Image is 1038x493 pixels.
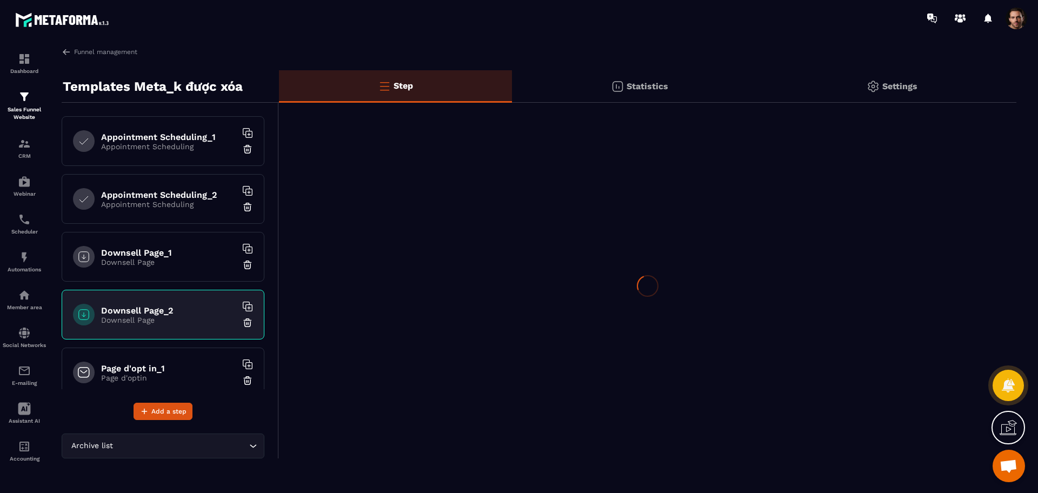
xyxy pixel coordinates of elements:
a: formationformationSales Funnel Website [3,82,46,129]
div: Search for option [62,434,264,458]
h6: Page d'opt in_1 [101,363,236,374]
img: bars-o.4a397970.svg [378,79,391,92]
h6: Downsell Page_1 [101,248,236,258]
button: Add a step [134,403,192,420]
p: Downsell Page [101,258,236,267]
p: Member area [3,304,46,310]
a: automationsautomationsMember area [3,281,46,318]
img: trash [242,317,253,328]
img: automations [18,289,31,302]
a: schedulerschedulerScheduler [3,205,46,243]
h6: Downsell Page_2 [101,305,236,316]
p: Settings [882,81,917,91]
span: Add a step [151,406,187,417]
a: formationformationDashboard [3,44,46,82]
p: Scheduler [3,229,46,235]
p: Assistant AI [3,418,46,424]
img: formation [18,52,31,65]
img: accountant [18,440,31,453]
h6: Appointment Scheduling_2 [101,190,236,200]
img: trash [242,144,253,155]
p: Accounting [3,456,46,462]
p: Appointment Scheduling [101,200,236,209]
p: Statistics [627,81,668,91]
img: trash [242,202,253,212]
img: automations [18,175,31,188]
img: formation [18,137,31,150]
p: Sales Funnel Website [3,106,46,121]
img: arrow [62,47,71,57]
p: Webinar [3,191,46,197]
p: Social Networks [3,342,46,348]
a: social-networksocial-networkSocial Networks [3,318,46,356]
span: Archive list [69,440,115,452]
img: formation [18,90,31,103]
a: Funnel management [62,47,137,57]
a: Assistant AI [3,394,46,432]
div: Mở cuộc trò chuyện [993,450,1025,482]
img: scheduler [18,213,31,226]
img: trash [242,259,253,270]
p: Appointment Scheduling [101,142,236,151]
p: Templates Meta_k được xóa [63,76,243,97]
img: email [18,364,31,377]
p: Automations [3,267,46,272]
p: Downsell Page [101,316,236,324]
p: Dashboard [3,68,46,74]
a: automationsautomationsAutomations [3,243,46,281]
img: logo [15,10,112,30]
img: automations [18,251,31,264]
img: setting-gr.5f69749f.svg [867,80,880,93]
a: automationsautomationsWebinar [3,167,46,205]
img: social-network [18,327,31,339]
p: Page d'optin [101,374,236,382]
p: E-mailing [3,380,46,386]
img: stats.20deebd0.svg [611,80,624,93]
a: emailemailE-mailing [3,356,46,394]
input: Search for option [115,440,247,452]
p: CRM [3,153,46,159]
a: accountantaccountantAccounting [3,432,46,470]
img: trash [242,375,253,386]
a: formationformationCRM [3,129,46,167]
p: Step [394,81,413,91]
h6: Appointment Scheduling_1 [101,132,236,142]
